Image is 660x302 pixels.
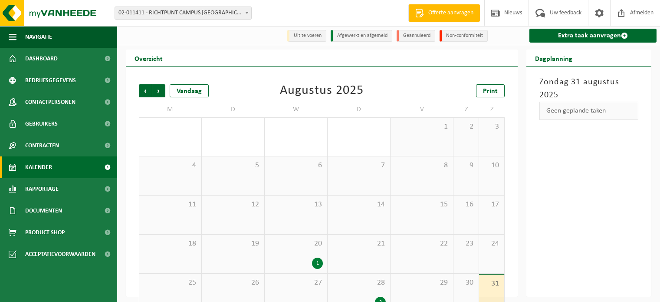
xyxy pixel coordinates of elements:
span: Dashboard [25,48,58,70]
span: 02-011411 - RICHTPUNT CAMPUS EEKLO - EEKLO [115,7,251,19]
td: D [202,102,265,117]
span: 02-011411 - RICHTPUNT CAMPUS EEKLO - EEKLO [115,7,252,20]
span: 25 [144,278,197,288]
span: 17 [483,200,500,209]
div: Geen geplande taken [539,102,638,120]
li: Afgewerkt en afgemeld [331,30,392,42]
span: 26 [206,278,260,288]
span: 27 [269,278,323,288]
li: Uit te voeren [287,30,326,42]
span: 4 [144,161,197,170]
span: 8 [395,161,449,170]
a: Extra taak aanvragen [529,29,657,43]
span: 16 [458,200,474,209]
span: 7 [332,161,386,170]
td: W [265,102,328,117]
span: 23 [458,239,474,249]
div: Vandaag [170,84,209,97]
span: Acceptatievoorwaarden [25,243,95,265]
a: Print [476,84,505,97]
span: Documenten [25,200,62,222]
span: 10 [483,161,500,170]
span: Contactpersonen [25,91,76,113]
span: 1 [395,122,449,132]
span: 29 [395,278,449,288]
span: 28 [332,278,386,288]
span: Bedrijfsgegevens [25,70,76,91]
span: 2 [458,122,474,132]
td: M [139,102,202,117]
span: 15 [395,200,449,209]
h3: Zondag 31 augustus 2025 [539,76,638,102]
span: Contracten [25,135,59,156]
div: 1 [312,258,323,269]
a: Offerte aanvragen [408,4,480,22]
span: Navigatie [25,26,52,48]
span: 31 [483,279,500,289]
span: Gebruikers [25,113,58,135]
h2: Dagplanning [526,50,581,66]
span: 21 [332,239,386,249]
span: 19 [206,239,260,249]
td: V [391,102,453,117]
span: 22 [395,239,449,249]
span: 13 [269,200,323,209]
span: Offerte aanvragen [426,9,476,17]
span: Print [483,88,498,95]
span: 11 [144,200,197,209]
td: Z [479,102,505,117]
span: 3 [483,122,500,132]
span: 18 [144,239,197,249]
span: 30 [458,278,474,288]
span: 6 [269,161,323,170]
span: 9 [458,161,474,170]
span: Vorige [139,84,152,97]
td: D [328,102,391,117]
span: Rapportage [25,178,59,200]
span: Kalender [25,156,52,178]
div: Augustus 2025 [280,84,364,97]
li: Non-conformiteit [440,30,488,42]
span: 5 [206,161,260,170]
h2: Overzicht [126,50,171,66]
span: 20 [269,239,323,249]
span: Volgende [152,84,165,97]
li: Geannuleerd [397,30,435,42]
span: 14 [332,200,386,209]
span: 24 [483,239,500,249]
span: 12 [206,200,260,209]
span: Product Shop [25,222,65,243]
td: Z [453,102,479,117]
